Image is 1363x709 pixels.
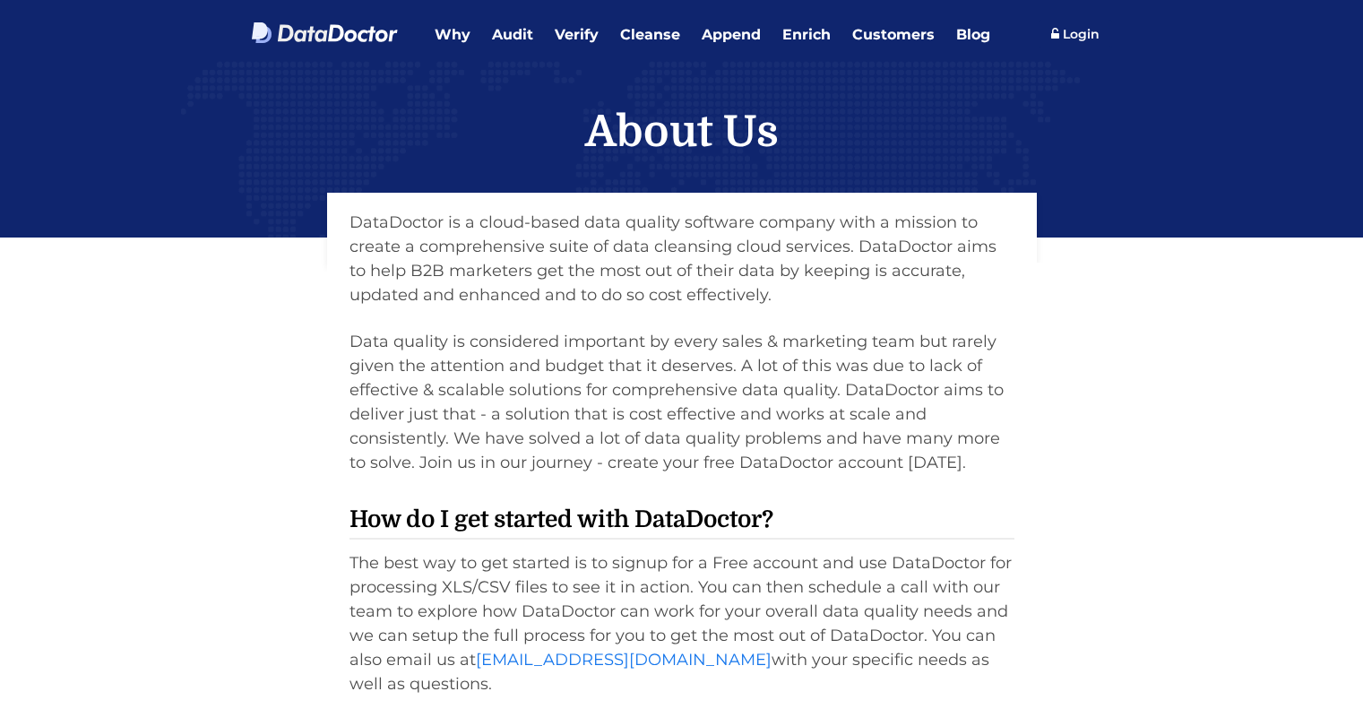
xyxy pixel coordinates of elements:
[852,26,935,43] span: Customers
[945,9,1001,48] a: Blog
[772,9,841,48] a: Enrich
[349,502,1014,540] h2: How do I get started with DataDoctor?
[349,547,1014,701] p: The best way to get started is to signup for a Free account and use DataDoctor for processing XLS...
[544,9,609,48] a: Verify
[555,26,599,43] span: Verify
[492,26,533,43] span: Audit
[956,26,990,43] span: Blog
[782,26,831,43] span: Enrich
[435,26,470,43] span: Why
[841,9,945,48] a: Customers
[691,9,772,48] a: Append
[316,106,1048,160] h1: About Us
[620,26,680,43] span: Cleanse
[349,206,1014,312] p: DataDoctor is a cloud-based data quality software company with a mission to create a comprehensiv...
[609,9,691,48] a: Cleanse
[481,9,544,48] a: Audit
[1039,20,1112,48] a: Login
[424,9,481,48] a: Why
[702,26,761,43] span: Append
[476,650,772,670] a: [EMAIL_ADDRESS][DOMAIN_NAME]
[349,325,1014,480] p: Data quality is considered important by every sales & marketing team but rarely given the attenti...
